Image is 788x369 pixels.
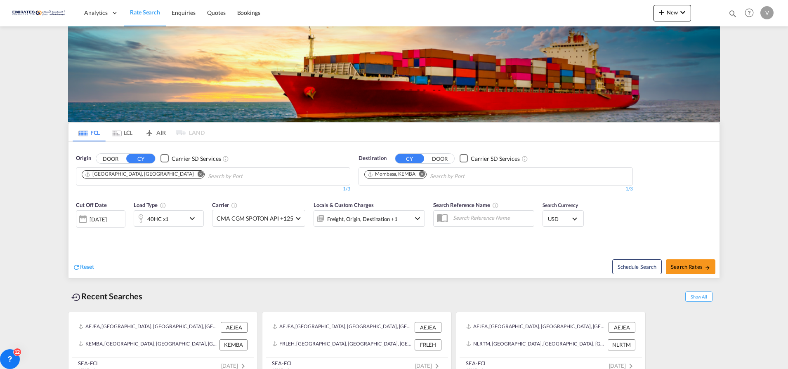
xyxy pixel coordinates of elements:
[425,154,454,163] button: DOOR
[219,339,248,350] div: KEMBA
[68,142,720,278] div: OriginDOOR CY Checkbox No InkUnchecked: Search for CY (Container Yard) services for all selected ...
[415,322,441,333] div: AEJEA
[728,9,737,21] div: icon-magnify
[90,216,106,223] div: [DATE]
[217,214,293,223] span: CMA CGM SPOTON API +125
[678,7,688,17] md-icon: icon-chevron-down
[221,362,248,369] span: [DATE]
[760,6,774,19] div: V
[134,202,166,208] span: Load Type
[147,213,169,225] div: 40HC x1
[742,6,756,20] span: Help
[76,202,107,208] span: Cut Off Date
[413,214,422,223] md-icon: icon-chevron-down
[414,171,426,179] button: Remove
[359,154,387,162] span: Destination
[73,123,205,141] md-pagination-wrapper: Use the left and right arrow keys to navigate between tabs
[314,210,425,227] div: Freight Origin Destination Factory Stuffingicon-chevron-down
[80,168,290,183] md-chips-wrap: Chips container. Use arrow keys to select chips.
[460,154,520,163] md-checkbox: Checkbox No Ink
[359,186,633,193] div: 1/3
[160,202,166,209] md-icon: icon-information-outline
[492,202,499,209] md-icon: Your search will be saved by the below given name
[612,259,662,274] button: Note: By default Schedule search will only considerorigin ports, destination ports and cut off da...
[78,339,217,350] div: KEMBA, Mombasa, Kenya, Eastern Africa, Africa
[367,171,415,178] div: Mombasa, KEMBA
[78,322,219,333] div: AEJEA, Jebel Ali, United Arab Emirates, Middle East, Middle East
[272,360,293,367] div: SEA-FCL
[685,291,713,302] span: Show All
[12,4,68,22] img: c67187802a5a11ec94275b5db69a26e6.png
[73,263,94,272] div: icon-refreshReset
[415,339,441,350] div: FRLEH
[76,210,125,228] div: [DATE]
[212,202,238,208] span: Carrier
[76,227,82,238] md-datepicker: Select
[237,9,260,16] span: Bookings
[548,215,571,223] span: USD
[543,202,578,208] span: Search Currency
[657,9,688,16] span: New
[134,210,204,227] div: 40HC x1icon-chevron-down
[608,339,635,350] div: NLRTM
[71,292,81,302] md-icon: icon-backup-restore
[160,154,221,163] md-checkbox: Checkbox No Ink
[367,171,417,178] div: Press delete to remove this chip.
[654,5,691,21] button: icon-plus 400-fgNewicon-chevron-down
[547,213,579,225] md-select: Select Currency: $ USDUnited States Dollar
[705,265,710,270] md-icon: icon-arrow-right
[73,123,106,141] md-tab-item: FCL
[449,212,534,224] input: Search Reference Name
[85,171,193,178] div: Jebel Ali, AEJEA
[222,155,229,162] md-icon: Unchecked: Search for CY (Container Yard) services for all selected carriers.Checked : Search for...
[208,170,286,183] input: Chips input.
[68,287,146,306] div: Recent Searches
[363,168,512,183] md-chips-wrap: Chips container. Use arrow keys to select chips.
[671,263,710,270] span: Search Rates
[78,360,99,367] div: SEA-FCL
[657,7,667,17] md-icon: icon-plus 400-fg
[144,128,154,134] md-icon: icon-airplane
[84,9,108,17] span: Analytics
[130,9,160,16] span: Rate Search
[207,9,225,16] span: Quotes
[466,322,606,333] div: AEJEA, Jebel Ali, United Arab Emirates, Middle East, Middle East
[466,360,487,367] div: SEA-FCL
[231,202,238,209] md-icon: The selected Trucker/Carrierwill be displayed in the rate results If the rates are from another f...
[126,154,155,163] button: CY
[609,322,635,333] div: AEJEA
[96,154,125,163] button: DOOR
[521,155,528,162] md-icon: Unchecked: Search for CY (Container Yard) services for all selected carriers.Checked : Search for...
[666,259,715,274] button: Search Ratesicon-arrow-right
[106,123,139,141] md-tab-item: LCL
[742,6,760,21] div: Help
[172,9,196,16] span: Enquiries
[139,123,172,141] md-tab-item: AIR
[471,155,520,163] div: Carrier SD Services
[192,171,204,179] button: Remove
[76,154,91,162] span: Origin
[221,322,248,333] div: AEJEA
[430,170,508,183] input: Chips input.
[466,339,606,350] div: NLRTM, Rotterdam, Netherlands, Western Europe, Europe
[272,322,413,333] div: AEJEA, Jebel Ali, United Arab Emirates, Middle East, Middle East
[728,9,737,18] md-icon: icon-magnify
[314,202,374,208] span: Locals & Custom Charges
[80,263,94,270] span: Reset
[272,339,413,350] div: FRLEH, Le Havre, France, Western Europe, Europe
[76,186,350,193] div: 1/3
[433,202,499,208] span: Search Reference Name
[415,362,442,369] span: [DATE]
[327,213,398,225] div: Freight Origin Destination Factory Stuffing
[73,263,80,271] md-icon: icon-refresh
[172,155,221,163] div: Carrier SD Services
[85,171,195,178] div: Press delete to remove this chip.
[609,362,636,369] span: [DATE]
[68,26,720,122] img: LCL+%26+FCL+BACKGROUND.png
[395,154,424,163] button: CY
[187,214,201,223] md-icon: icon-chevron-down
